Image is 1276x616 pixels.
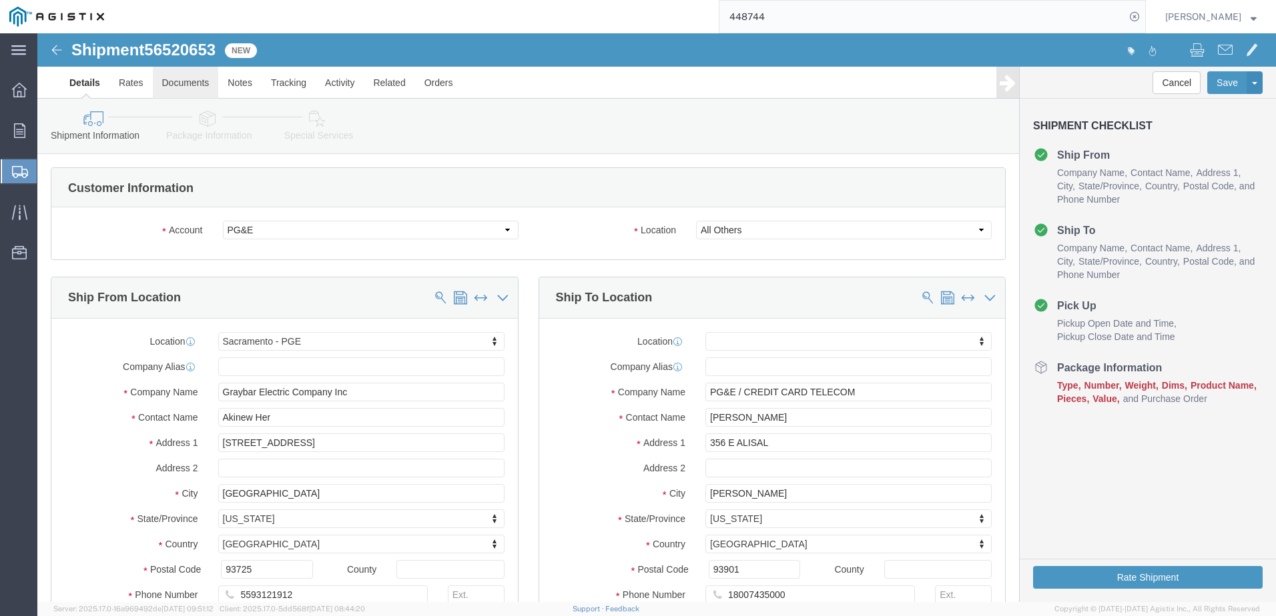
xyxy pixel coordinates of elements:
span: Server: 2025.17.0-16a969492de [53,605,214,613]
button: [PERSON_NAME] [1165,9,1257,25]
span: Jedidiah Bonham [1165,9,1241,24]
a: Feedback [605,605,639,613]
span: [DATE] 09:51:12 [162,605,214,613]
span: Copyright © [DATE]-[DATE] Agistix Inc., All Rights Reserved [1054,603,1260,615]
a: Support [573,605,606,613]
iframe: FS Legacy Container [37,33,1276,602]
input: Search for shipment number, reference number [719,1,1125,33]
span: [DATE] 08:44:20 [309,605,365,613]
span: Client: 2025.17.0-5dd568f [220,605,365,613]
img: logo [9,7,104,27]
